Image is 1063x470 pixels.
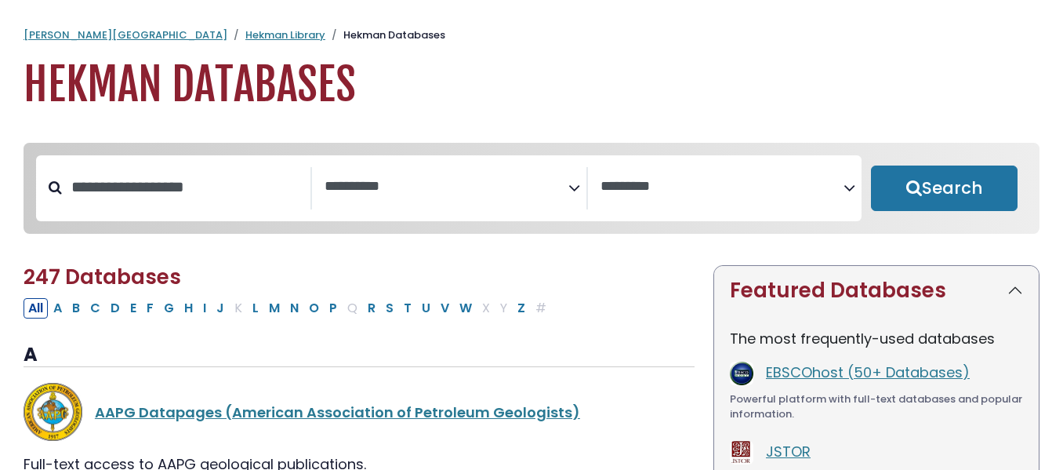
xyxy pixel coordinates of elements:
button: Filter Results R [363,298,380,319]
textarea: Search [325,179,568,195]
button: Filter Results M [264,298,285,319]
button: Filter Results H [180,298,198,319]
button: Filter Results G [159,298,179,319]
div: Alpha-list to filter by first letter of database name [24,297,553,317]
button: Filter Results F [142,298,158,319]
li: Hekman Databases [325,27,445,43]
span: 247 Databases [24,263,181,291]
div: Powerful platform with full-text databases and popular information. [730,392,1023,422]
button: Filter Results C [85,298,105,319]
a: JSTOR [766,442,811,461]
button: Filter Results O [304,298,324,319]
a: [PERSON_NAME][GEOGRAPHIC_DATA] [24,27,227,42]
button: Filter Results D [106,298,125,319]
button: Filter Results S [381,298,398,319]
button: Filter Results W [455,298,477,319]
button: Filter Results B [67,298,85,319]
textarea: Search [600,179,844,195]
button: Filter Results P [325,298,342,319]
button: Filter Results A [49,298,67,319]
button: Filter Results L [248,298,263,319]
button: Featured Databases [714,266,1039,315]
a: EBSCOhost (50+ Databases) [766,363,970,382]
h3: A [24,344,695,367]
button: Filter Results J [212,298,229,319]
button: Submit for Search Results [871,166,1018,211]
button: All [24,298,48,319]
button: Filter Results U [417,298,435,319]
button: Filter Results T [399,298,416,319]
button: Filter Results I [198,298,211,319]
button: Filter Results Z [513,298,530,319]
nav: breadcrumb [24,27,1039,43]
h1: Hekman Databases [24,59,1039,111]
input: Search database by title or keyword [62,174,310,200]
a: AAPG Datapages (American Association of Petroleum Geologists) [95,403,580,422]
button: Filter Results N [285,298,303,319]
a: Hekman Library [245,27,325,42]
nav: Search filters [24,143,1039,234]
button: Filter Results E [125,298,141,319]
p: The most frequently-used databases [730,328,1023,349]
button: Filter Results V [436,298,454,319]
